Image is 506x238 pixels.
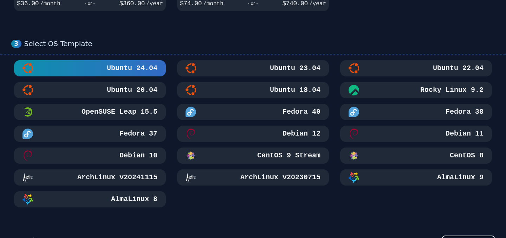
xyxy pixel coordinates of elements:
img: Ubuntu 23.04 [186,63,196,74]
h3: Rocky Linux 9.2 [419,85,484,95]
img: CentOS 9 Stream [186,150,196,161]
button: AlmaLinux 9AlmaLinux 9 [340,169,492,186]
button: Debian 10Debian 10 [14,148,166,164]
h3: Fedora 40 [281,107,320,117]
button: Ubuntu 22.04Ubuntu 22.04 [340,60,492,76]
img: AlmaLinux 8 [22,194,33,205]
button: Fedora 40Fedora 40 [177,104,329,120]
img: Ubuntu 18.04 [186,85,196,95]
img: Ubuntu 22.04 [349,63,359,74]
h3: OpenSUSE Leap 15.5 [80,107,157,117]
button: ArchLinux v20230715ArchLinux v20230715 [177,169,329,186]
img: ArchLinux v20241115 [22,172,33,183]
button: Debian 11Debian 11 [340,126,492,142]
button: Fedora 38Fedora 38 [340,104,492,120]
button: AlmaLinux 8AlmaLinux 8 [14,191,166,207]
img: ArchLinux v20230715 [186,172,196,183]
h3: ArchLinux v20241115 [76,173,157,182]
img: Rocky Linux 9.2 [349,85,359,95]
span: /month [40,1,60,7]
span: /year [146,1,163,7]
button: Ubuntu 23.04Ubuntu 23.04 [177,60,329,76]
img: Fedora 40 [186,107,196,117]
img: CentOS 8 [349,150,359,161]
h3: Debian 11 [444,129,484,139]
h3: CentOS 8 [448,151,484,161]
button: Rocky Linux 9.2Rocky Linux 9.2 [340,82,492,98]
span: /month [203,1,223,7]
button: Ubuntu 20.04Ubuntu 20.04 [14,82,166,98]
img: Ubuntu 24.04 [22,63,33,74]
img: OpenSUSE Leap 15.5 Minimal [22,107,33,117]
button: CentOS 9 StreamCentOS 9 Stream [177,148,329,164]
img: Ubuntu 20.04 [22,85,33,95]
h3: Ubuntu 24.04 [105,63,157,73]
h3: Debian 12 [281,129,320,139]
img: AlmaLinux 9 [349,172,359,183]
h3: AlmaLinux 8 [110,194,157,204]
button: ArchLinux v20241115ArchLinux v20241115 [14,169,166,186]
img: Debian 10 [22,150,33,161]
h3: Ubuntu 22.04 [432,63,484,73]
h3: Fedora 38 [444,107,484,117]
div: Select OS Template [24,39,495,48]
h3: Ubuntu 23.04 [268,63,320,73]
h3: AlmaLinux 9 [436,173,484,182]
button: Debian 12Debian 12 [177,126,329,142]
h3: CentOS 9 Stream [256,151,320,161]
h3: Fedora 37 [118,129,157,139]
img: Debian 11 [349,129,359,139]
h3: Ubuntu 18.04 [268,85,320,95]
span: /year [309,1,326,7]
img: Fedora 38 [349,107,359,117]
h3: ArchLinux v20230715 [239,173,320,182]
img: Debian 12 [186,129,196,139]
button: Ubuntu 18.04Ubuntu 18.04 [177,82,329,98]
h3: Debian 10 [118,151,157,161]
button: Fedora 37Fedora 37 [14,126,166,142]
div: 3 [11,40,21,48]
h3: Ubuntu 20.04 [105,85,157,95]
img: Fedora 37 [22,129,33,139]
button: Ubuntu 24.04Ubuntu 24.04 [14,60,166,76]
button: CentOS 8CentOS 8 [340,148,492,164]
button: OpenSUSE Leap 15.5 MinimalOpenSUSE Leap 15.5 [14,104,166,120]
